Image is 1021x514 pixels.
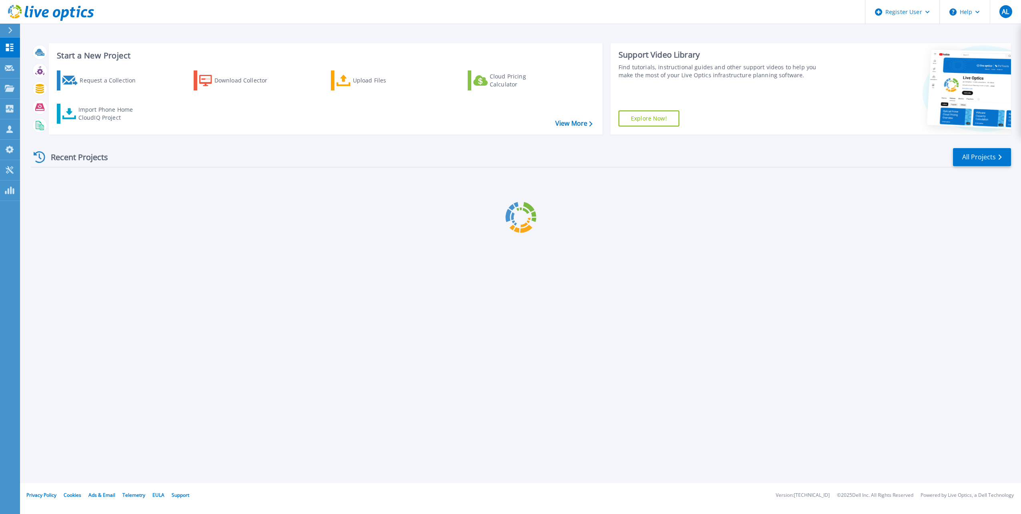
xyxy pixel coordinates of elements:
a: EULA [152,492,164,498]
li: Version: [TECHNICAL_ID] [776,493,830,498]
a: Download Collector [194,70,283,90]
div: Import Phone Home CloudIQ Project [78,106,141,122]
div: Cloud Pricing Calculator [490,72,554,88]
a: Cookies [64,492,81,498]
div: Request a Collection [80,72,144,88]
a: Privacy Policy [26,492,56,498]
div: Find tutorials, instructional guides and other support videos to help you make the most of your L... [619,63,825,79]
a: View More [555,120,593,127]
li: © 2025 Dell Inc. All Rights Reserved [837,493,913,498]
a: Ads & Email [88,492,115,498]
div: Support Video Library [619,50,825,60]
a: All Projects [953,148,1011,166]
a: Upload Files [331,70,420,90]
li: Powered by Live Optics, a Dell Technology [921,493,1014,498]
div: Recent Projects [31,147,119,167]
h3: Start a New Project [57,51,592,60]
div: Download Collector [214,72,278,88]
a: Request a Collection [57,70,146,90]
a: Support [172,492,189,498]
a: Explore Now! [619,110,679,126]
div: Upload Files [353,72,417,88]
span: AL [1002,8,1009,15]
a: Cloud Pricing Calculator [468,70,557,90]
a: Telemetry [122,492,145,498]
